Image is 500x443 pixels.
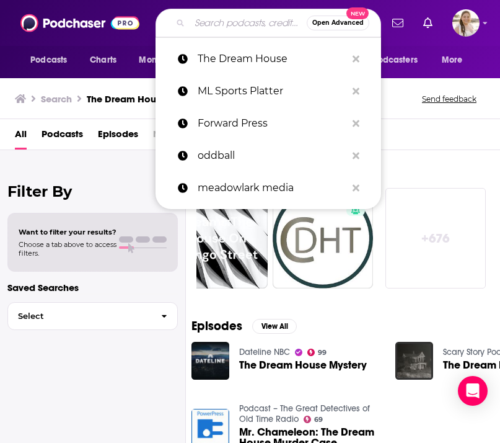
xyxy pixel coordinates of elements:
a: Show notifications dropdown [387,12,408,34]
a: Forward Press [156,107,381,140]
img: The Dream House [395,342,433,380]
a: Episodes [98,124,138,150]
a: Dateline NBC [239,347,290,357]
a: Show notifications dropdown [418,12,437,34]
a: EpisodesView All [191,318,297,334]
button: open menu [130,48,199,72]
a: Podcasts [42,124,83,150]
h3: Search [41,93,72,105]
span: Want to filter your results? [19,228,116,236]
span: Networks [153,124,195,150]
button: open menu [22,48,83,72]
div: Search podcasts, credits, & more... [156,9,381,37]
a: All [15,124,27,150]
input: Search podcasts, credits, & more... [190,13,307,33]
span: Charts [90,51,116,69]
a: oddball [156,140,381,172]
button: open menu [433,48,478,72]
div: Open Intercom Messenger [458,376,488,406]
span: New [346,7,369,19]
p: ML Sports Platter [198,75,346,107]
button: Send feedback [418,94,480,104]
p: oddball [198,140,346,172]
p: Saved Searches [7,282,178,293]
span: More [442,51,463,69]
a: The Dream House Mystery [239,360,367,370]
a: Podcast – The Great Detectives of Old Time Radio [239,403,370,424]
img: Podchaser - Follow, Share and Rate Podcasts [20,11,139,35]
button: Show profile menu [452,9,480,37]
button: Select [7,302,178,330]
img: The Dream House Mystery [191,342,229,380]
p: meadowlark media [198,172,346,204]
a: 34 [273,188,373,289]
span: For Podcasters [358,51,418,69]
a: +676 [385,188,486,289]
h2: Filter By [7,182,178,200]
span: Monitoring [139,51,183,69]
span: Open Advanced [312,20,364,26]
span: Choose a tab above to access filters. [19,240,116,257]
a: 99 [307,349,327,356]
a: The Dream House [156,43,381,75]
p: Forward Press [198,107,346,140]
a: 69 [304,416,323,423]
a: meadowlark media [156,172,381,204]
button: open menu [350,48,436,72]
span: 99 [318,350,327,356]
span: Logged in as acquavie [452,9,480,37]
img: User Profile [452,9,480,37]
button: View All [252,319,297,334]
p: The Dream House [198,43,346,75]
h3: The Dream House [87,93,166,105]
span: Select [8,312,151,320]
a: ML Sports Platter [156,75,381,107]
h2: Episodes [191,318,242,334]
span: Podcasts [30,51,67,69]
a: Charts [82,48,124,72]
span: 69 [314,417,323,423]
button: Open AdvancedNew [307,16,369,30]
